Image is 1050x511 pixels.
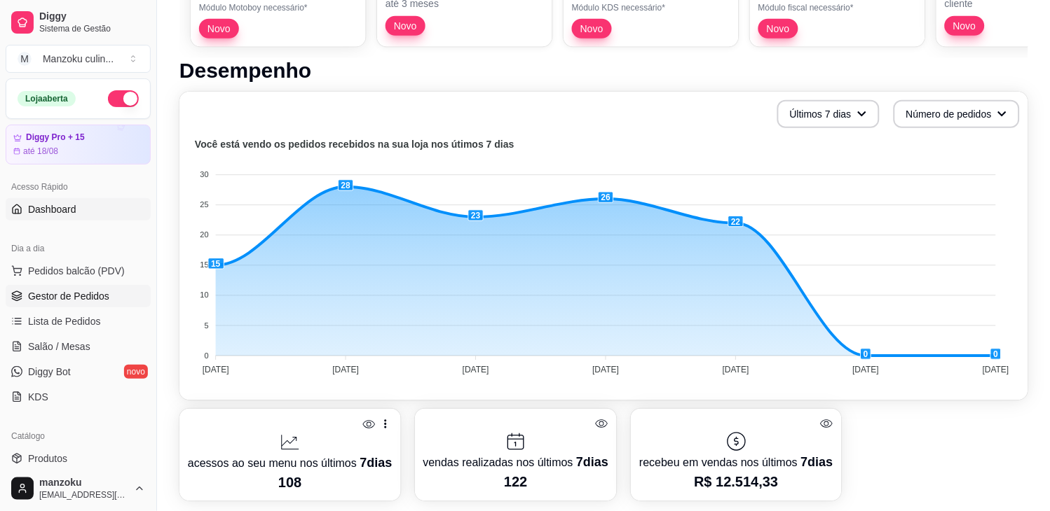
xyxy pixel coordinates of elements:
[205,351,209,360] tspan: 0
[200,261,209,269] tspan: 15
[360,456,392,470] span: 7 dias
[202,22,236,36] span: Novo
[188,473,393,493] p: 108
[332,365,359,374] tspan: [DATE]
[801,456,833,470] span: 7 dias
[199,2,357,13] p: Módulo Motoboy necessário*
[6,425,151,447] div: Catálogo
[948,19,982,33] span: Novo
[639,453,833,472] p: recebeu em vendas nos últimos
[575,22,609,36] span: Novo
[6,198,151,220] a: Dashboard
[572,2,730,13] p: Módulo KDS necessário*
[6,176,151,198] div: Acesso Rápido
[203,365,229,374] tspan: [DATE]
[28,390,48,404] span: KDS
[761,22,796,36] span: Novo
[108,90,139,107] button: Alterar Status
[26,132,85,143] article: Diggy Pro + 15
[18,52,32,66] span: M
[723,365,749,374] tspan: [DATE]
[6,237,151,260] div: Dia a dia
[6,472,151,505] button: manzoku[EMAIL_ADDRESS][DOMAIN_NAME]
[200,291,209,300] tspan: 10
[43,52,114,66] div: Manzoku culin ...
[6,260,151,282] button: Pedidos balcão (PDV)
[200,201,209,209] tspan: 25
[28,264,125,278] span: Pedidos balcão (PDV)
[758,2,917,13] p: Módulo fiscal necessário*
[188,454,393,473] p: acessos ao seu menu nos últimos
[6,6,151,39] a: DiggySistema de Gestão
[853,365,880,374] tspan: [DATE]
[6,335,151,358] a: Salão / Mesas
[894,100,1020,128] button: Número de pedidos
[423,472,609,492] p: 122
[205,321,209,330] tspan: 5
[6,125,151,164] a: Diggy Pro + 15até 18/08
[6,447,151,470] a: Produtos
[576,456,608,470] span: 7 dias
[6,45,151,73] button: Select a team
[39,23,145,34] span: Sistema de Gestão
[6,285,151,307] a: Gestor de Pedidos
[639,472,833,492] p: R$ 12.514,33
[6,386,151,408] a: KDS
[39,10,145,23] span: Diggy
[28,202,76,216] span: Dashboard
[593,365,620,374] tspan: [DATE]
[6,360,151,383] a: Diggy Botnovo
[777,100,880,128] button: Últimos 7 dias
[28,365,71,379] span: Diggy Bot
[179,58,1028,83] h1: Desempenho
[28,314,101,328] span: Lista de Pedidos
[983,365,1009,374] tspan: [DATE]
[6,310,151,332] a: Lista de Pedidos
[39,477,128,489] span: manzoku
[28,451,67,465] span: Produtos
[39,489,128,500] span: [EMAIL_ADDRESS][DOMAIN_NAME]
[18,91,76,106] div: Loja aberta
[423,453,609,472] p: vendas realizadas nos últimos
[28,289,109,303] span: Gestor de Pedidos
[388,19,423,33] span: Novo
[463,365,489,374] tspan: [DATE]
[28,339,90,353] span: Salão / Mesas
[195,139,514,150] text: Você está vendo os pedidos recebidos na sua loja nos útimos 7 dias
[200,231,209,239] tspan: 20
[200,171,209,179] tspan: 30
[23,146,58,157] article: até 18/08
